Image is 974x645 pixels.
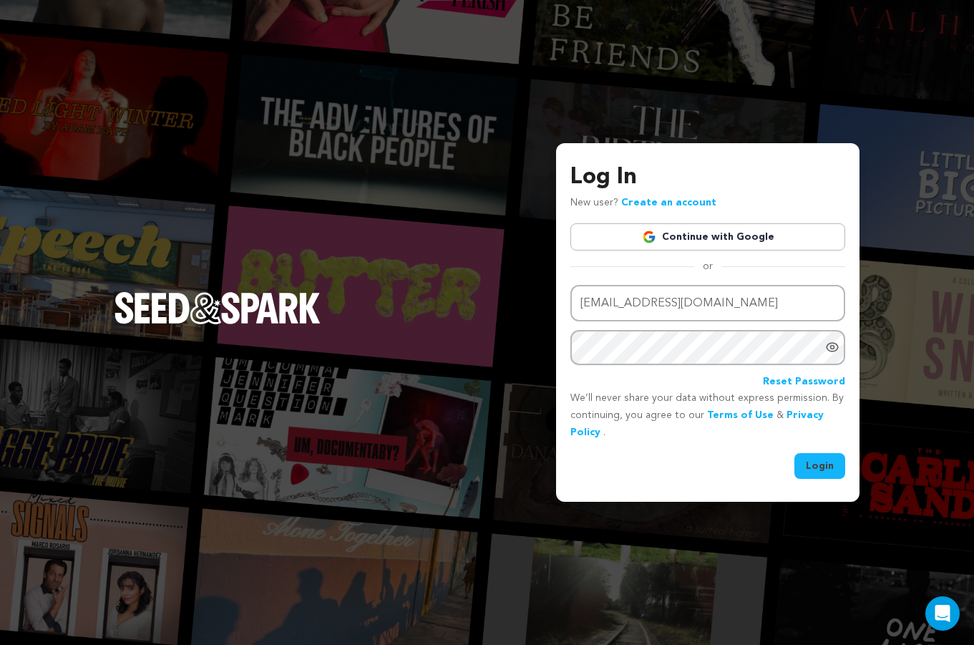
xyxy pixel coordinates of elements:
h3: Log In [570,160,845,195]
p: We’ll never share your data without express permission. By continuing, you agree to our & . [570,390,845,441]
img: Google logo [642,230,656,244]
a: Show password as plain text. Warning: this will display your password on the screen. [825,340,839,354]
span: or [694,259,721,273]
a: Seed&Spark Homepage [115,292,321,352]
input: Email address [570,285,845,321]
a: Terms of Use [707,410,774,420]
a: Create an account [621,198,716,208]
a: Continue with Google [570,223,845,251]
a: Privacy Policy [570,410,824,437]
button: Login [794,453,845,479]
p: New user? [570,195,716,212]
a: Reset Password [763,374,845,391]
img: Seed&Spark Logo [115,292,321,324]
div: Open Intercom Messenger [925,596,960,631]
